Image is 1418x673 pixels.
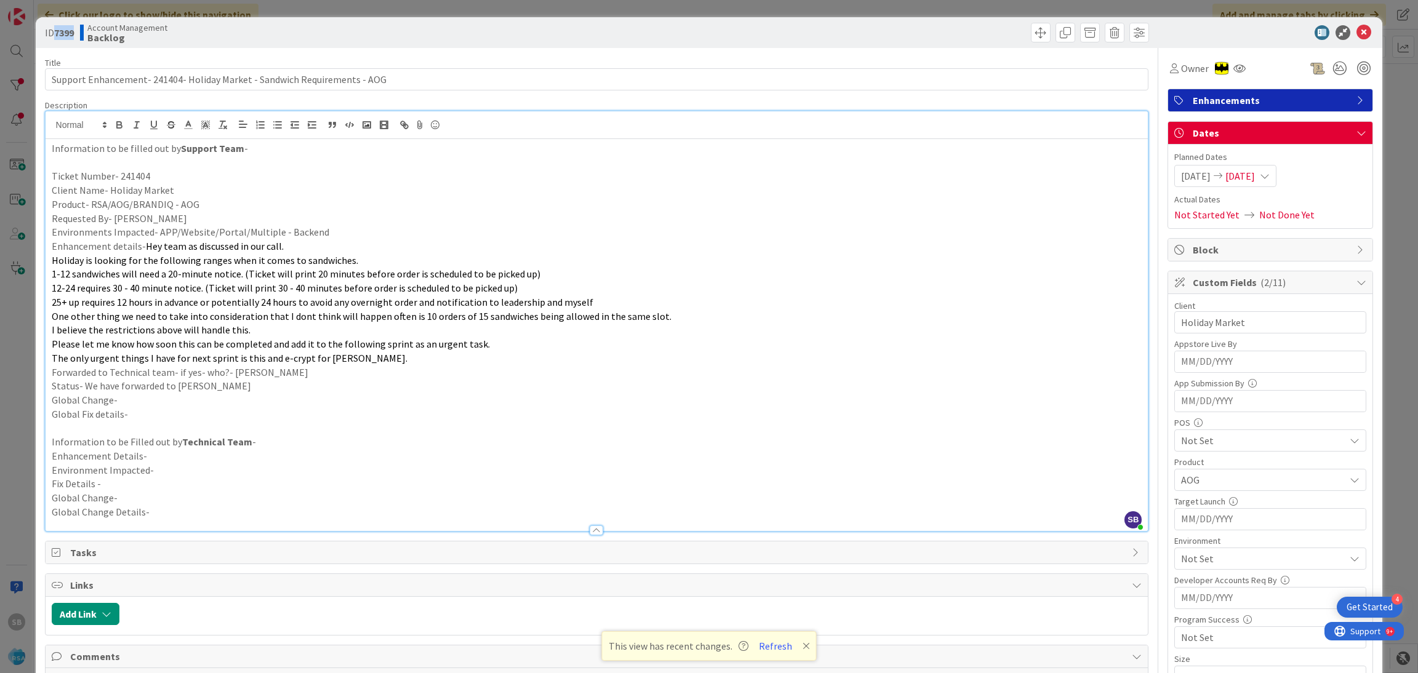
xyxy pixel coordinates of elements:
span: Actual Dates [1174,193,1366,206]
p: Information to be Filled out by - [52,435,1142,449]
input: MM/DD/YYYY [1181,587,1360,608]
span: Please let me know how soon this can be completed and add it to the following sprint as an urgent... [52,338,490,350]
p: Status- We have forwarded to [PERSON_NAME] [52,379,1142,393]
span: Tasks [70,545,1126,560]
p: Fix Details - [52,477,1142,491]
img: AC [1215,62,1228,75]
span: Not Started Yet [1174,207,1240,222]
span: ID [45,25,74,40]
p: Requested By- [PERSON_NAME] [52,212,1142,226]
div: Open Get Started checklist, remaining modules: 4 [1337,597,1403,618]
span: The only urgent things I have for next sprint is this and e-crypt for [PERSON_NAME]. [52,352,407,364]
p: Enhancement Details- [52,449,1142,463]
span: Dates [1193,125,1350,140]
div: App Submission By [1174,379,1366,388]
p: Client Name- Holiday Market [52,183,1142,197]
span: Custom Fields [1193,275,1350,290]
input: MM/DD/YYYY [1181,509,1360,530]
div: Environment [1174,536,1366,545]
div: POS [1174,418,1366,427]
span: Block [1193,242,1350,257]
span: Support [26,2,56,17]
input: type card name here... [45,68,1149,90]
b: Backlog [87,33,167,42]
span: Not Set [1181,433,1345,448]
span: 25+ up requires 12 hours in advance or potentially 24 hours to avoid any overnight order and noti... [52,296,593,308]
span: SB [1124,511,1142,528]
span: This view has recent changes. [609,639,748,653]
span: AOG [1181,472,1345,487]
span: Enhancements [1193,93,1350,108]
span: Not Set [1181,551,1345,566]
button: Add Link [52,603,119,625]
span: Owner [1181,61,1209,76]
p: Ticket Number- 241404 [52,169,1142,183]
strong: Technical Team [182,436,252,448]
p: Global Change- [52,491,1142,505]
p: Global Fix details- [52,407,1142,421]
span: Comments [70,649,1126,664]
div: 4 [1392,594,1403,605]
span: Account Management [87,23,167,33]
div: Program Success [1174,615,1366,624]
button: Refresh [755,638,796,654]
span: I believe the restrictions above will handle this. [52,324,250,336]
span: Not Set [1181,630,1345,645]
span: One other thing we need to take into consideration that I dont think will happen often is 10 orde... [52,310,671,322]
p: Global Change Details- [52,505,1142,519]
div: Target Launch [1174,497,1366,506]
span: 1-12 sandwiches will need a 20-minute notice. (Ticket will print 20 minutes before order is sched... [52,268,540,280]
span: ( 2/11 ) [1260,276,1286,289]
p: Forwarded to Technical team- if yes- who?- [PERSON_NAME] [52,365,1142,380]
span: [DATE] [1225,169,1255,183]
div: Get Started [1347,601,1393,613]
label: Title [45,57,61,68]
label: Client [1174,300,1195,311]
b: 7399 [54,26,74,39]
div: 9+ [62,5,68,15]
div: Developer Accounts Req By [1174,576,1366,584]
div: Size [1174,655,1366,663]
div: Appstore Live By [1174,340,1366,348]
span: Holiday is looking for the following ranges when it comes to sandwiches. [52,254,358,266]
p: Environment Impacted- [52,463,1142,477]
input: MM/DD/YYYY [1181,351,1360,372]
div: Product [1174,458,1366,466]
p: Information to be filled out by - [52,141,1142,156]
span: Hey team as discussed in our call. [146,240,284,252]
span: Not Done Yet [1259,207,1315,222]
span: Planned Dates [1174,151,1366,164]
input: MM/DD/YYYY [1181,391,1360,412]
span: [DATE] [1181,169,1211,183]
p: Global Change- [52,393,1142,407]
p: Product- RSA/AOG/BRANDIQ - AOG [52,197,1142,212]
span: 12-24 requires 30 - 40 minute notice. (Ticket will print 30 - 40 minutes before order is schedule... [52,282,518,294]
p: Enhancement details- [52,239,1142,253]
p: Environments Impacted- APP/Website/Portal/Multiple - Backend [52,225,1142,239]
span: Description [45,100,87,111]
span: Links [70,578,1126,592]
strong: Support Team [181,142,244,154]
